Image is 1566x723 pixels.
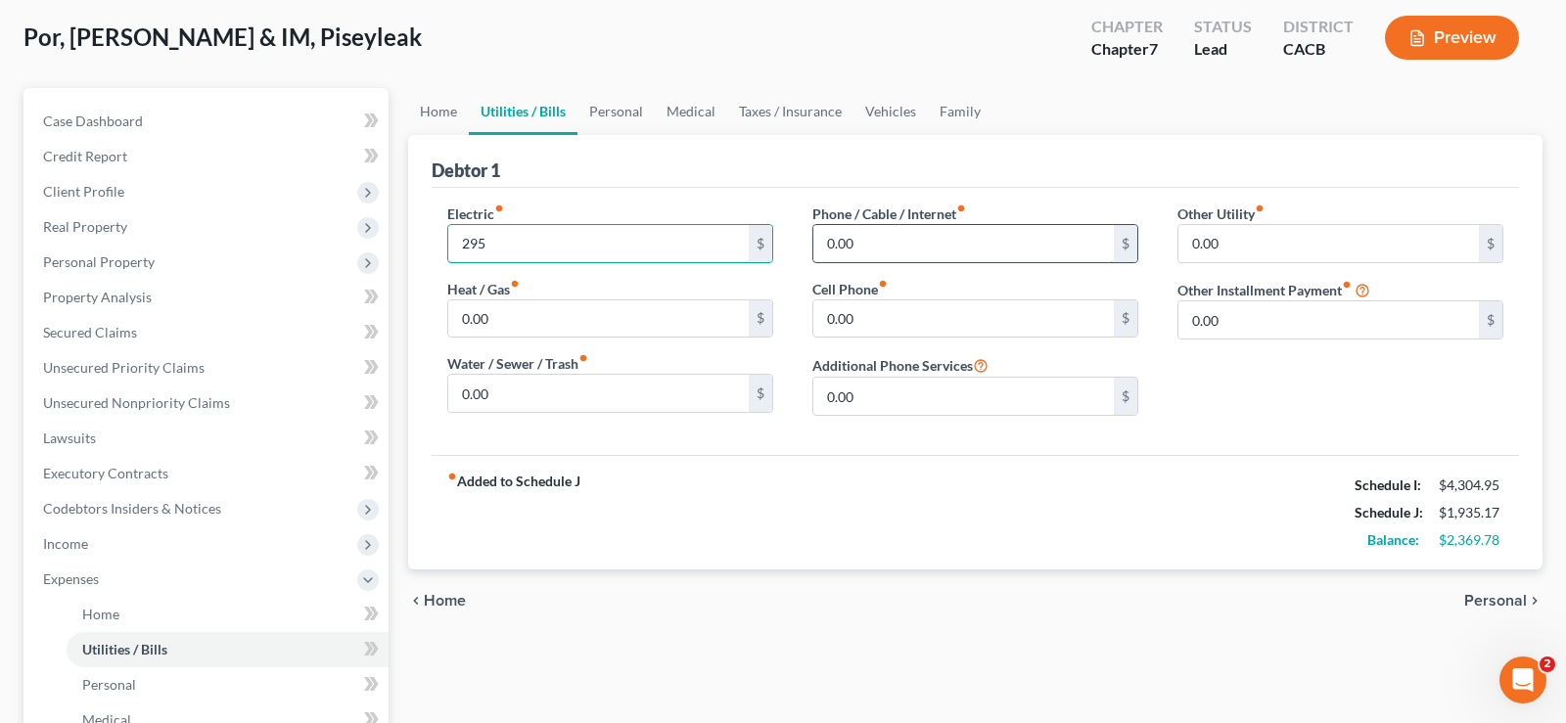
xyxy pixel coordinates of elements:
label: Other Utility [1177,203,1265,224]
i: fiber_manual_record [447,472,457,481]
a: Personal [577,88,655,135]
span: Real Property [43,218,127,235]
div: $4,304.95 [1439,475,1503,495]
a: Personal [67,667,389,702]
i: fiber_manual_record [956,203,966,213]
i: fiber_manual_record [578,353,588,363]
div: $ [1479,225,1502,262]
iframe: Intercom live chat [1499,656,1546,703]
a: Home [67,597,389,632]
span: Income [43,535,88,552]
label: Heat / Gas [447,279,520,299]
a: Unsecured Priority Claims [27,350,389,385]
div: Chapter [1091,16,1163,38]
a: Utilities / Bills [67,632,389,667]
span: Secured Claims [43,324,137,340]
span: Client Profile [43,183,124,200]
span: Personal [82,676,136,693]
input: -- [813,225,1114,262]
input: -- [1178,301,1479,339]
label: Phone / Cable / Internet [812,203,966,224]
i: chevron_left [408,593,424,609]
div: $ [749,300,772,338]
a: Family [928,88,992,135]
span: Credit Report [43,148,127,164]
div: $ [749,225,772,262]
div: Status [1194,16,1252,38]
input: -- [448,300,749,338]
label: Additional Phone Services [812,353,989,377]
a: Medical [655,88,727,135]
a: Credit Report [27,139,389,174]
a: Home [408,88,469,135]
a: Case Dashboard [27,104,389,139]
button: Personal chevron_right [1464,593,1543,609]
label: Water / Sewer / Trash [447,353,588,374]
div: $ [1114,300,1137,338]
span: Personal Property [43,253,155,270]
button: Preview [1385,16,1519,60]
span: Utilities / Bills [82,641,167,657]
a: Secured Claims [27,315,389,350]
span: Lawsuits [43,429,96,446]
strong: Added to Schedule J [447,472,580,554]
a: Executory Contracts [27,456,389,491]
span: 2 [1540,656,1555,672]
div: Lead [1194,38,1252,61]
button: chevron_left Home [408,593,466,609]
span: Codebtors Insiders & Notices [43,500,221,517]
div: $2,369.78 [1439,530,1503,550]
label: Electric [447,203,504,224]
span: Unsecured Priority Claims [43,359,205,376]
a: Vehicles [853,88,928,135]
span: Executory Contracts [43,465,168,481]
a: Utilities / Bills [469,88,577,135]
span: Unsecured Nonpriority Claims [43,394,230,411]
div: District [1283,16,1354,38]
input: -- [448,225,749,262]
input: -- [1178,225,1479,262]
label: Cell Phone [812,279,888,299]
span: Personal [1464,593,1527,609]
i: chevron_right [1527,593,1543,609]
span: Home [424,593,466,609]
i: fiber_manual_record [1255,203,1265,213]
i: fiber_manual_record [510,279,520,289]
strong: Schedule I: [1355,476,1421,493]
a: Lawsuits [27,421,389,456]
div: $ [1114,378,1137,415]
div: $ [1114,225,1137,262]
span: Case Dashboard [43,113,143,129]
div: Debtor 1 [432,158,500,182]
span: Por, [PERSON_NAME] & IM, Piseyleak [23,23,422,51]
strong: Balance: [1367,531,1419,548]
input: -- [813,300,1114,338]
strong: Schedule J: [1355,504,1423,520]
label: Other Installment Payment [1177,280,1352,300]
div: $ [749,375,772,412]
span: Home [82,606,119,622]
i: fiber_manual_record [878,279,888,289]
a: Taxes / Insurance [727,88,853,135]
input: -- [813,378,1114,415]
div: Chapter [1091,38,1163,61]
span: Expenses [43,570,99,587]
a: Property Analysis [27,280,389,315]
div: $1,935.17 [1439,503,1503,522]
div: $ [1479,301,1502,339]
i: fiber_manual_record [1342,280,1352,290]
div: CACB [1283,38,1354,61]
span: 7 [1149,39,1158,58]
span: Property Analysis [43,289,152,305]
input: -- [448,375,749,412]
a: Unsecured Nonpriority Claims [27,385,389,421]
i: fiber_manual_record [494,203,504,213]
